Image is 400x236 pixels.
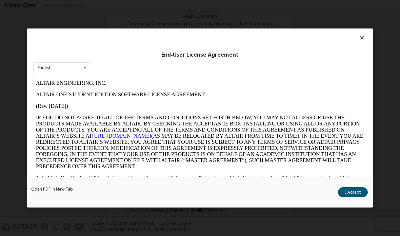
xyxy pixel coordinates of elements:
div: End-User License Agreement [33,52,367,58]
div: English [38,66,52,70]
a: Open PDF in New Tab [31,187,73,191]
p: ALTAIR ONE STUDENT EDITION SOFTWARE LICENSE AGREEMENT [3,14,331,20]
a: [URL][DOMAIN_NAME] [59,56,118,61]
p: ALTAIR ENGINEERING, INC. [3,3,331,9]
p: This Altair One Student Edition Software License Agreement (“Agreement”) is between Altair Engine... [3,98,331,128]
p: (Rev. [DATE]) [3,26,331,32]
p: IF YOU DO NOT AGREE TO ALL OF THE TERMS AND CONDITIONS SET FORTH BELOW, YOU MAY NOT ACCESS OR USE... [3,37,331,92]
button: I Accept [338,187,368,197]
